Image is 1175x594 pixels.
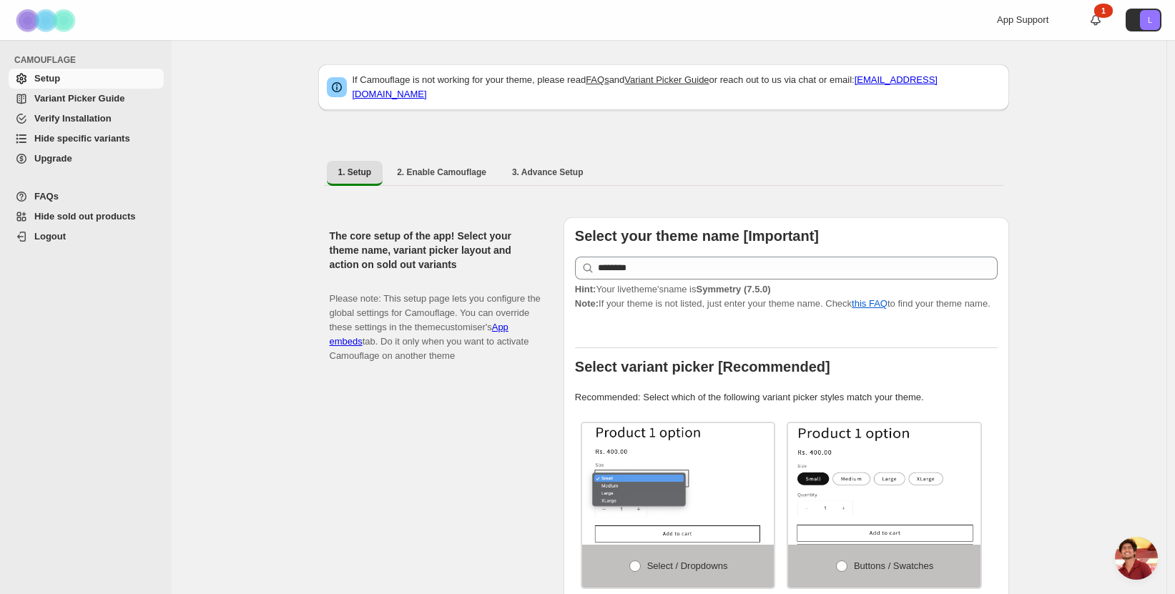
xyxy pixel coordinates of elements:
p: If Camouflage is not working for your theme, please read and or reach out to us via chat or email: [353,73,1001,102]
p: Please note: This setup page lets you configure the global settings for Camouflage. You can overr... [330,277,541,363]
a: Variant Picker Guide [624,74,709,85]
a: 1 [1088,13,1103,27]
span: Avatar with initials L [1140,10,1160,30]
div: Open chat [1115,537,1158,580]
a: FAQs [586,74,609,85]
span: Logout [34,231,66,242]
span: Hide specific variants [34,133,130,144]
strong: Note: [575,298,599,309]
a: Setup [9,69,164,89]
p: Recommended: Select which of the following variant picker styles match your theme. [575,390,998,405]
strong: Symmetry (7.5.0) [696,284,770,294]
span: App Support [997,14,1048,25]
span: 2. Enable Camouflage [397,167,486,178]
img: Select / Dropdowns [582,423,775,545]
span: Upgrade [34,153,72,164]
b: Select variant picker [Recommended] [575,359,830,375]
span: FAQs [34,191,59,202]
span: 1. Setup [338,167,372,178]
span: Verify Installation [34,113,112,124]
div: 1 [1094,4,1113,18]
a: Logout [9,227,164,247]
span: Variant Picker Guide [34,93,124,104]
p: If your theme is not listed, just enter your theme name. Check to find your theme name. [575,282,998,311]
a: Hide specific variants [9,129,164,149]
a: this FAQ [852,298,888,309]
text: L [1148,16,1152,24]
a: Verify Installation [9,109,164,129]
span: 3. Advance Setup [512,167,584,178]
span: Setup [34,73,60,84]
button: Avatar with initials L [1126,9,1161,31]
b: Select your theme name [Important] [575,228,819,244]
img: Buttons / Swatches [788,423,980,545]
span: Your live theme's name is [575,284,771,294]
a: FAQs [9,187,164,207]
h2: The core setup of the app! Select your theme name, variant picker layout and action on sold out v... [330,229,541,272]
span: Buttons / Swatches [854,560,933,571]
strong: Hint: [575,284,596,294]
span: CAMOUFLAGE [14,54,164,66]
span: Hide sold out products [34,211,136,222]
a: Variant Picker Guide [9,89,164,109]
img: Camouflage [11,1,83,40]
a: Hide sold out products [9,207,164,227]
a: Upgrade [9,149,164,169]
span: Select / Dropdowns [647,560,728,571]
